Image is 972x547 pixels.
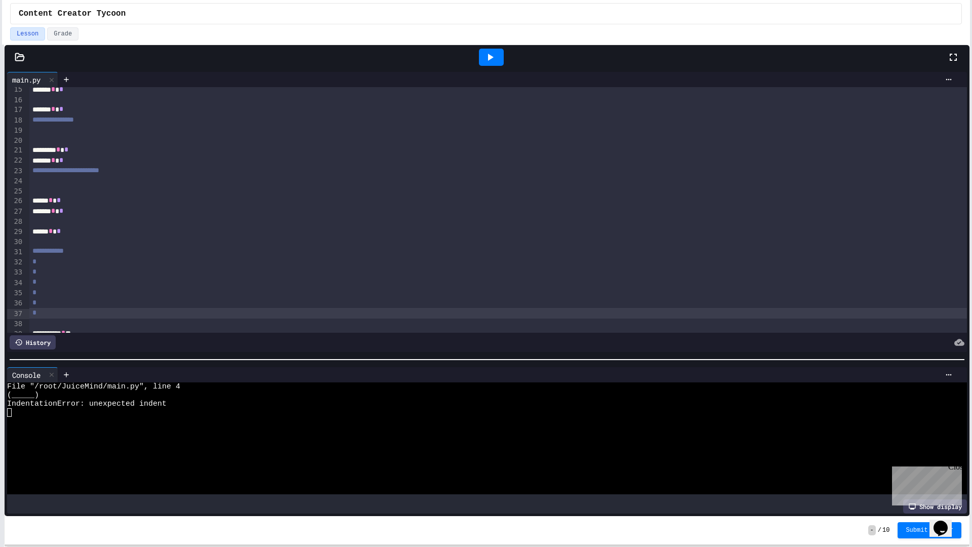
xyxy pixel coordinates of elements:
[7,176,24,186] div: 24
[7,237,24,247] div: 30
[929,506,962,537] iframe: chat widget
[7,72,58,87] div: main.py
[7,278,24,288] div: 34
[7,247,24,257] div: 31
[7,126,24,136] div: 19
[7,391,39,400] span: (_____)
[7,196,24,206] div: 26
[888,462,962,505] iframe: chat widget
[7,155,24,166] div: 22
[7,136,24,146] div: 20
[868,525,876,535] span: -
[903,499,967,514] div: Show display
[7,207,24,217] div: 27
[7,217,24,227] div: 28
[7,227,24,237] div: 29
[7,74,46,85] div: main.py
[7,166,24,176] div: 23
[47,27,78,41] button: Grade
[7,186,24,197] div: 25
[7,298,24,308] div: 36
[19,8,126,20] span: Content Creator Tycoon
[4,4,70,64] div: Chat with us now!Close
[7,257,24,267] div: 32
[7,115,24,126] div: 18
[7,267,24,278] div: 33
[7,145,24,155] div: 21
[7,329,24,339] div: 39
[7,95,24,105] div: 16
[7,367,58,382] div: Console
[24,330,29,338] span: Fold line
[882,526,889,534] span: 10
[7,319,24,329] div: 38
[10,335,56,349] div: History
[7,400,167,408] span: IndentationError: unexpected indent
[10,27,45,41] button: Lesson
[7,382,180,391] span: File "/root/JuiceMind/main.py", line 4
[7,288,24,298] div: 35
[878,526,881,534] span: /
[7,309,24,319] div: 37
[898,522,961,538] button: Submit Answer
[906,526,953,534] span: Submit Answer
[7,105,24,115] div: 17
[7,370,46,380] div: Console
[7,85,24,95] div: 15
